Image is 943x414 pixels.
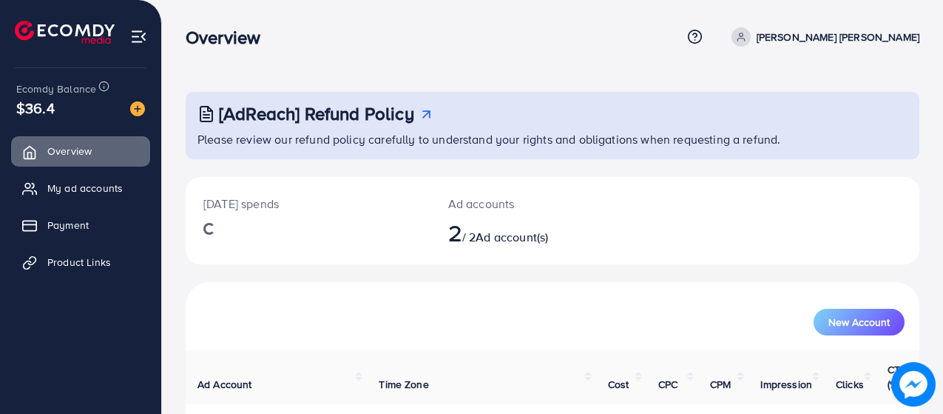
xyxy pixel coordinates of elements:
img: image [891,362,936,407]
p: [DATE] spends [203,195,413,213]
span: Ecomdy Balance [16,81,96,96]
a: Payment [11,210,150,240]
span: Payment [47,218,89,233]
h2: / 2 [448,218,596,247]
span: CPM [710,377,731,392]
span: CPC [658,377,677,392]
a: My ad accounts [11,173,150,203]
span: My ad accounts [47,181,123,196]
span: New Account [828,317,890,327]
span: Impression [760,377,812,392]
span: Time Zone [379,377,428,392]
h3: [AdReach] Refund Policy [219,103,414,124]
button: New Account [814,309,905,335]
span: CTR (%) [888,362,907,392]
img: logo [15,21,115,44]
span: Ad Account [197,377,252,392]
p: [PERSON_NAME] [PERSON_NAME] [757,28,919,46]
p: Ad accounts [448,195,596,213]
span: Overview [47,144,92,158]
a: [PERSON_NAME] [PERSON_NAME] [726,27,919,47]
span: Ad account(s) [476,229,548,245]
img: image [130,101,145,116]
a: Overview [11,136,150,166]
span: $36.4 [16,97,55,118]
img: menu [130,28,147,45]
span: Product Links [47,255,111,270]
span: Clicks [836,377,864,392]
a: Product Links [11,247,150,277]
span: 2 [448,216,462,250]
p: Please review our refund policy carefully to understand your rights and obligations when requesti... [197,130,910,148]
h3: Overview [186,27,272,48]
span: Cost [608,377,629,392]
